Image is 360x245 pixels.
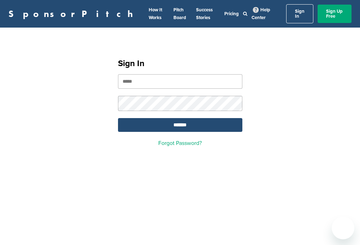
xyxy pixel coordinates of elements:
h1: Sign In [118,57,242,70]
a: Pitch Board [173,7,186,21]
iframe: Button to launch messaging window [332,217,354,239]
a: Sign Up Free [318,5,352,23]
a: Forgot Password? [158,140,202,147]
a: Sign In [286,4,313,23]
a: SponsorPitch [8,9,137,18]
a: Success Stories [196,7,213,21]
a: How It Works [149,7,162,21]
a: Pricing [224,11,239,17]
a: Help Center [252,6,270,22]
